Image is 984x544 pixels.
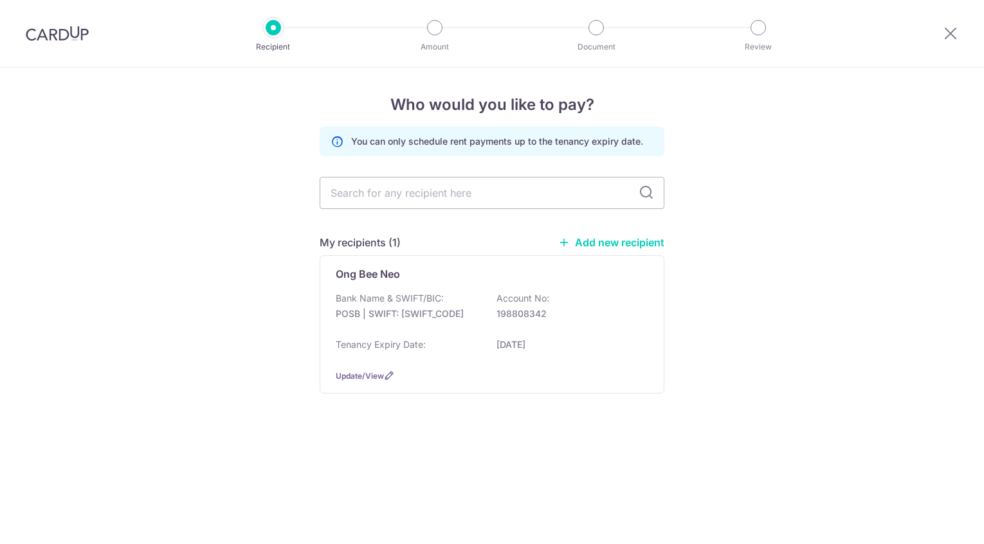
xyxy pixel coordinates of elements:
p: Account No: [497,292,549,305]
a: Add new recipient [558,236,664,249]
p: Review [711,41,806,53]
p: POSB | SWIFT: [SWIFT_CODE] [336,307,480,320]
img: CardUp [26,26,89,41]
a: Update/View [336,371,384,381]
input: Search for any recipient here [320,177,664,209]
p: [DATE] [497,338,641,351]
p: Recipient [226,41,321,53]
p: Amount [387,41,482,53]
p: Bank Name & SWIFT/BIC: [336,292,444,305]
iframe: Opens a widget where you can find more information [901,505,971,538]
h4: Who would you like to pay? [320,93,664,116]
p: Ong Bee Neo [336,266,400,282]
h5: My recipients (1) [320,235,401,250]
p: 198808342 [497,307,641,320]
p: Tenancy Expiry Date: [336,338,426,351]
p: You can only schedule rent payments up to the tenancy expiry date. [351,135,643,148]
p: Document [549,41,644,53]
